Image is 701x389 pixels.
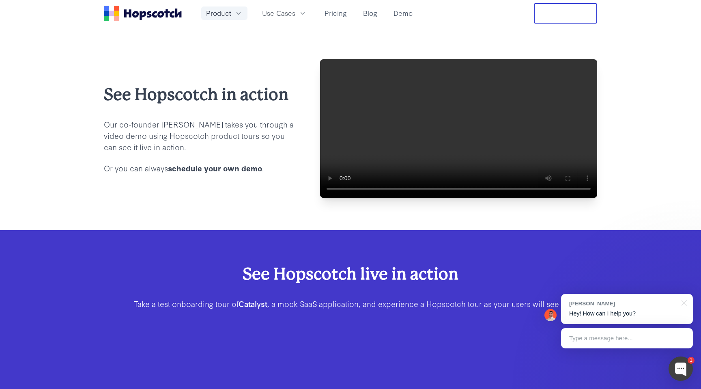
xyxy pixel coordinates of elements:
[104,83,294,106] h2: See Hopscotch in action
[239,298,267,309] b: Catalyst
[104,119,294,153] p: Our co-founder [PERSON_NAME] takes you through a video demo using Hopscotch product tours so you ...
[561,328,693,348] div: Type a message here...
[390,6,416,20] a: Demo
[130,298,571,309] p: Take a test onboarding tour of , a mock SaaS application, and experience a Hopscotch tour as your...
[262,8,295,18] span: Use Cases
[360,6,381,20] a: Blog
[534,3,597,24] button: Free Trial
[201,6,247,20] button: Product
[688,357,695,364] div: 1
[130,263,571,285] h2: See Hopscotch live in action
[544,309,557,321] img: Mark Spera
[206,8,231,18] span: Product
[569,309,685,318] p: Hey! How can I help you?
[104,6,182,21] a: Home
[321,6,350,20] a: Pricing
[257,6,312,20] button: Use Cases
[104,162,294,174] p: Or you can always .
[569,300,677,307] div: [PERSON_NAME]
[168,162,262,173] a: schedule your own demo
